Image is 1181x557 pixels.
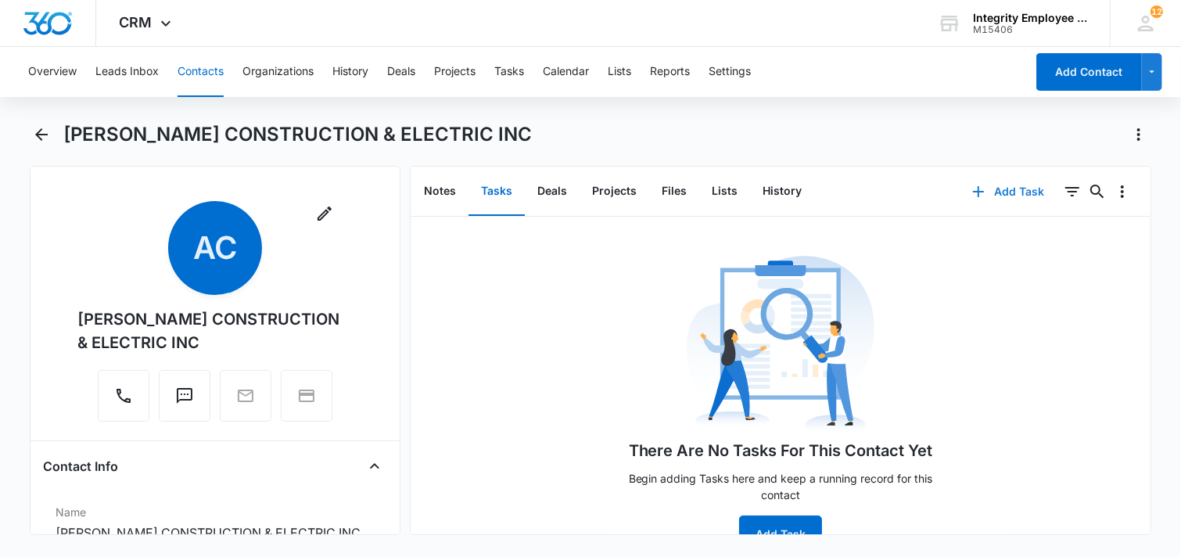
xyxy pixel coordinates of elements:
[95,47,159,97] button: Leads Inbox
[434,47,476,97] button: Projects
[43,498,387,549] div: Name[PERSON_NAME] CONSTRUCTION & ELECTRIC INC
[973,12,1087,24] div: account name
[1085,179,1110,204] button: Search...
[63,123,532,146] h1: [PERSON_NAME] CONSTRUCTION & ELECTRIC INC
[468,167,525,216] button: Tasks
[120,14,153,31] span: CRM
[608,47,631,97] button: Lists
[699,167,750,216] button: Lists
[98,370,149,422] button: Call
[616,470,945,503] p: Begin adding Tasks here and keep a running record for this contact
[159,370,210,422] button: Text
[362,454,387,479] button: Close
[30,122,54,147] button: Back
[957,173,1060,210] button: Add Task
[56,504,375,520] label: Name
[1036,53,1142,91] button: Add Contact
[1126,122,1151,147] button: Actions
[1060,179,1085,204] button: Filters
[1150,5,1163,18] div: notifications count
[750,167,814,216] button: History
[973,24,1087,35] div: account id
[411,167,468,216] button: Notes
[1150,5,1163,18] span: 12
[650,47,690,97] button: Reports
[1110,179,1135,204] button: Overflow Menu
[687,251,874,439] img: No Data
[332,47,368,97] button: History
[56,523,375,542] dd: [PERSON_NAME] CONSTRUCTION & ELECTRIC INC
[159,394,210,408] a: Text
[709,47,751,97] button: Settings
[98,394,149,408] a: Call
[494,47,524,97] button: Tasks
[77,307,353,354] div: [PERSON_NAME] CONSTRUCTION & ELECTRIC INC
[43,457,118,476] h4: Contact Info
[739,516,822,553] button: Add Task
[168,201,262,295] span: AC
[629,439,933,462] h1: There Are No Tasks For This Contact Yet
[178,47,224,97] button: Contacts
[580,167,649,216] button: Projects
[28,47,77,97] button: Overview
[525,167,580,216] button: Deals
[387,47,415,97] button: Deals
[242,47,314,97] button: Organizations
[543,47,589,97] button: Calendar
[649,167,699,216] button: Files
